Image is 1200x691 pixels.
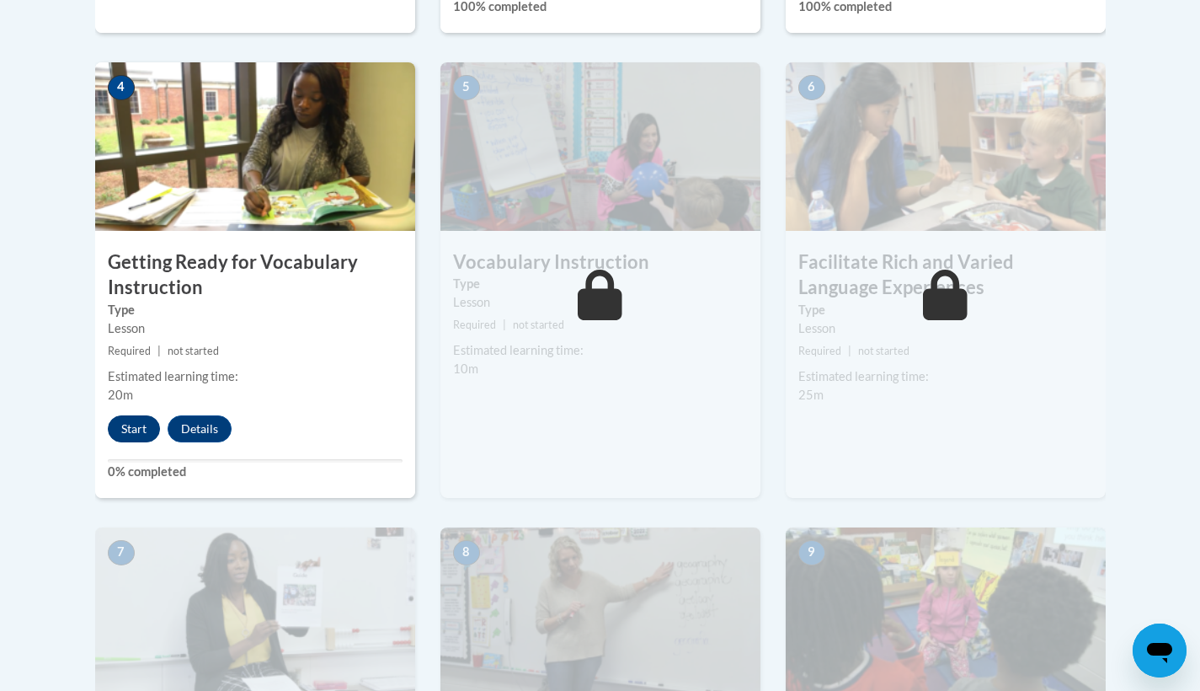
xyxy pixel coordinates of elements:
div: Lesson [453,293,748,312]
span: 8 [453,540,480,565]
span: 7 [108,540,135,565]
span: 5 [453,75,480,100]
img: Course Image [786,62,1106,231]
div: Estimated learning time: [453,341,748,360]
span: | [157,345,161,357]
span: Required [108,345,151,357]
span: Required [453,319,496,331]
span: not started [858,345,909,357]
div: Estimated learning time: [108,367,403,386]
span: 20m [108,388,133,402]
h3: Getting Ready for Vocabulary Instruction [95,249,415,302]
div: Lesson [108,319,403,338]
span: 25m [798,388,824,402]
div: Lesson [798,319,1093,338]
button: Details [168,415,232,442]
span: 9 [798,540,825,565]
label: Type [798,301,1093,319]
div: Estimated learning time: [798,367,1093,386]
span: 4 [108,75,135,100]
span: 10m [453,362,478,376]
span: Required [798,345,841,357]
img: Course Image [95,62,415,231]
iframe: Button to launch messaging window [1133,624,1187,678]
h3: Vocabulary Instruction [440,249,760,276]
h3: Facilitate Rich and Varied Language Experiences [786,249,1106,302]
span: not started [168,345,219,357]
img: Course Image [440,62,760,231]
label: 0% completed [108,463,403,481]
span: | [503,319,506,331]
span: | [848,345,851,357]
span: not started [513,319,564,331]
label: Type [453,275,748,293]
label: Type [108,301,403,319]
span: 6 [798,75,825,100]
button: Start [108,415,160,442]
